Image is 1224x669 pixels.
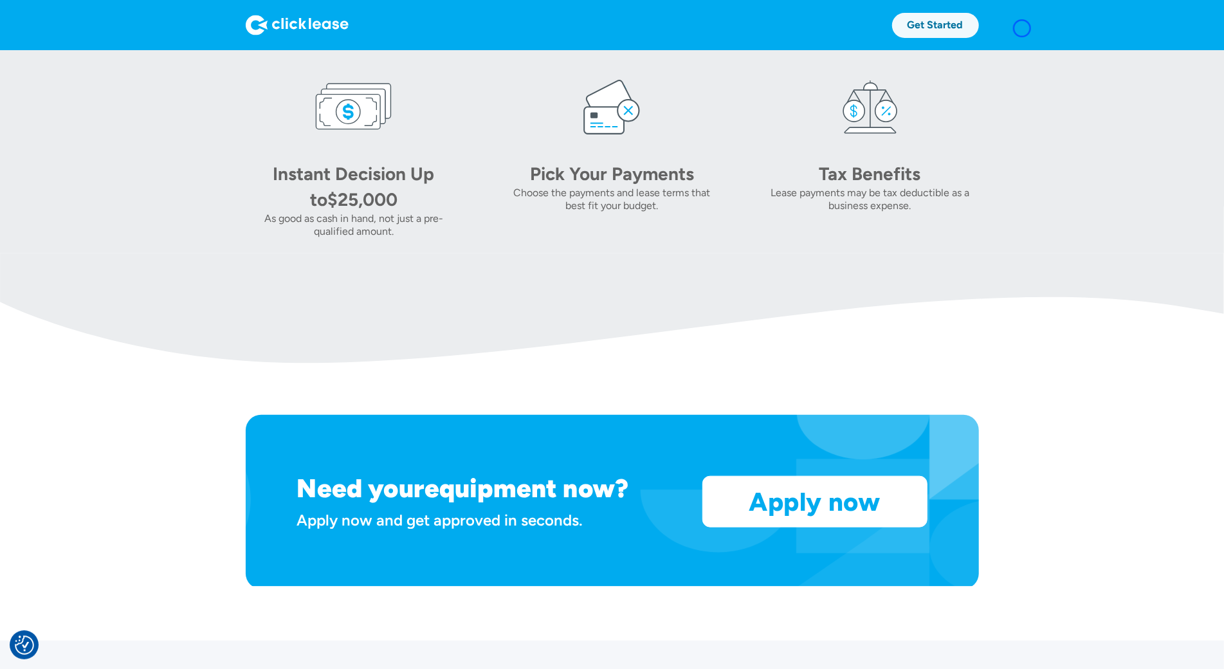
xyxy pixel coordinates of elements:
div: Lease payments may be tax deductible as a business expense. [762,187,978,212]
a: Apply now [703,477,927,527]
div: Tax Benefits [780,161,960,187]
div: Instant Decision Up to [273,163,435,210]
img: Logo [246,15,349,35]
a: Get Started [892,13,979,38]
img: card icon [573,68,650,145]
div: Pick Your Payments [522,161,702,187]
div: $25,000 [327,188,397,210]
div: Apply now and get approved in seconds. [297,509,687,531]
button: Consent Preferences [15,636,34,655]
img: tax icon [832,68,909,145]
div: Choose the payments and lease terms that best fit your budget. [504,187,720,212]
div: As good as cash in hand, not just a pre-qualified amount. [246,212,462,238]
img: money icon [315,68,392,145]
h1: Need your [297,473,425,504]
img: Revisit consent button [15,636,34,655]
h1: equipment now? [425,473,628,504]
